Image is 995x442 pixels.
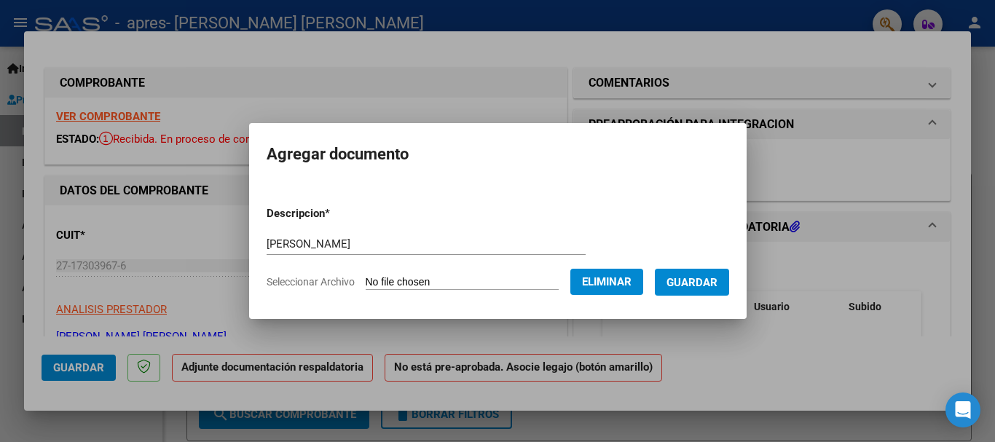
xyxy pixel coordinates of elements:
[945,392,980,427] div: Open Intercom Messenger
[582,275,632,288] span: Eliminar
[666,276,717,289] span: Guardar
[570,269,643,295] button: Eliminar
[267,276,355,288] span: Seleccionar Archivo
[267,205,406,222] p: Descripcion
[267,141,729,168] h2: Agregar documento
[655,269,729,296] button: Guardar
